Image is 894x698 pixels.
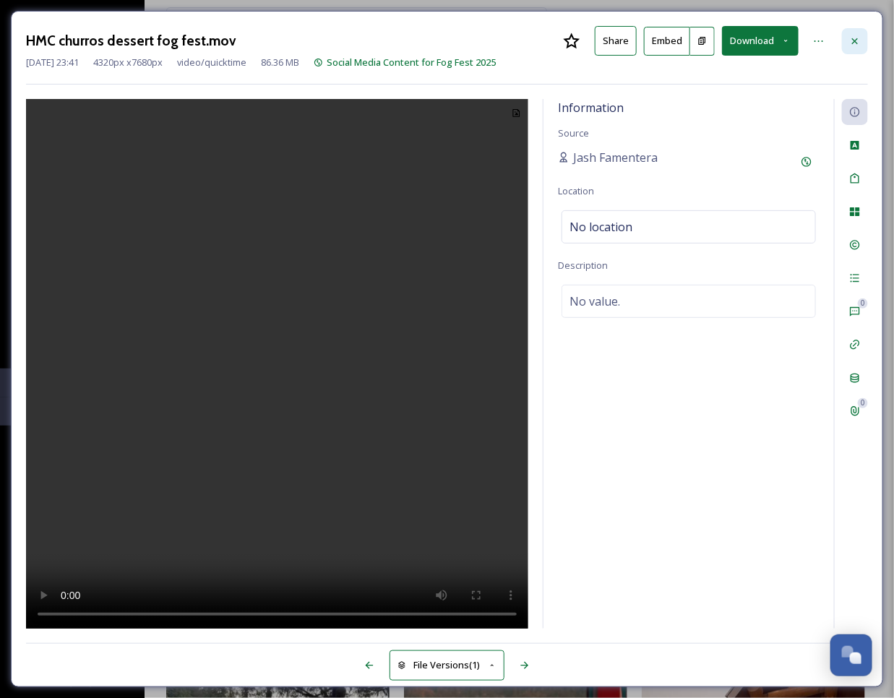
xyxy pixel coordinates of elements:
[570,218,632,236] span: No location
[595,26,637,56] button: Share
[644,27,690,56] button: Embed
[722,26,799,56] button: Download
[261,56,299,69] span: 86.36 MB
[558,259,608,272] span: Description
[558,184,594,197] span: Location
[26,30,236,51] h3: HMC churros dessert fog fest.mov
[858,298,868,309] div: 0
[570,293,620,310] span: No value.
[26,56,79,69] span: [DATE] 23:41
[390,650,505,680] button: File Versions(1)
[327,56,496,69] span: Social Media Content for Fog Fest 2025
[93,56,163,69] span: 4320 px x 7680 px
[558,126,589,139] span: Source
[558,100,624,116] span: Information
[177,56,246,69] span: video/quicktime
[573,149,658,166] span: Jash Famentera
[858,398,868,408] div: 0
[830,634,872,676] button: Open Chat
